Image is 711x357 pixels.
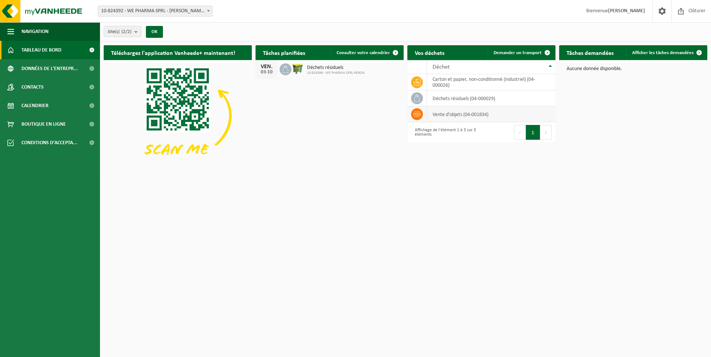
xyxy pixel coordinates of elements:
[21,133,77,152] span: Conditions d'accepta...
[104,26,141,37] button: Site(s)(2/2)
[21,59,78,78] span: Données de l'entrepr...
[21,115,66,133] span: Boutique en ligne
[526,125,540,140] button: 1
[98,6,213,17] span: 10-824392 - WE PHARMA SPRL - HUY
[21,78,44,96] span: Contacts
[307,65,364,71] span: Déchets résiduels
[433,64,450,70] span: Déchet
[427,90,555,106] td: déchets résiduels (04-000029)
[21,41,61,59] span: Tableau de bord
[121,29,131,34] count: (2/2)
[21,96,49,115] span: Calendrier
[108,26,131,37] span: Site(s)
[146,26,163,38] button: OK
[427,74,555,90] td: carton et papier, non-conditionné (industriel) (04-000026)
[488,45,555,60] a: Demander un transport
[567,66,700,72] p: Aucune donnée disponible.
[427,106,555,122] td: vente d'objets (04-001834)
[411,124,478,141] div: Affichage de l'élément 1 à 3 sur 3 éléments
[540,125,552,140] button: Next
[626,45,707,60] a: Afficher les tâches demandées
[559,45,621,60] h2: Tâches demandées
[104,45,243,60] h2: Téléchargez l'application Vanheede+ maintenant!
[331,45,403,60] a: Consulter votre calendrier
[307,71,364,75] span: 10-824396 - WE PHARMA SPRL HERON
[407,45,452,60] h2: Vos déchets
[21,22,49,41] span: Navigation
[337,50,390,55] span: Consulter votre calendrier
[259,70,274,75] div: 03-10
[514,125,526,140] button: Previous
[259,64,274,70] div: VEN.
[632,50,694,55] span: Afficher les tâches demandées
[256,45,313,60] h2: Tâches planifiées
[98,6,212,16] span: 10-824392 - WE PHARMA SPRL - HUY
[104,60,252,171] img: Download de VHEPlus App
[494,50,542,55] span: Demander un transport
[608,8,645,14] strong: [PERSON_NAME]
[291,62,304,75] img: WB-1100-HPE-GN-50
